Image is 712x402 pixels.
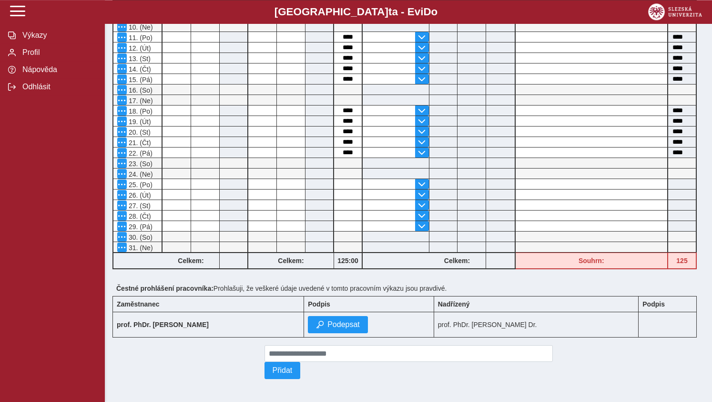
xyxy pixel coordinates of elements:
[117,180,127,189] button: Menu
[116,285,214,292] b: Čestné prohlášení pracovníka:
[117,232,127,242] button: Menu
[20,31,97,40] span: Výkazy
[127,86,153,94] span: 16. (So)
[648,3,702,20] img: logo_web_su.png
[117,201,127,210] button: Menu
[308,300,330,308] b: Podpis
[117,159,127,168] button: Menu
[117,85,127,95] button: Menu
[327,320,360,329] span: Podepsat
[127,223,153,231] span: 29. (Pá)
[29,6,683,18] b: [GEOGRAPHIC_DATA] a - Evi
[668,257,696,264] b: 125
[668,253,697,269] div: Fond pracovní doby (168 h) a součet hodin (125 h) se neshodují!
[117,74,127,84] button: Menu
[117,190,127,200] button: Menu
[434,312,639,338] td: prof. PhDr. [PERSON_NAME] Dr.
[117,243,127,252] button: Menu
[20,83,97,91] span: Odhlásit
[127,97,153,105] span: 17. (Ne)
[117,127,127,137] button: Menu
[20,48,97,57] span: Profil
[127,34,153,42] span: 11. (Po)
[423,6,431,18] span: D
[127,23,153,31] span: 10. (Ne)
[112,281,704,296] div: Prohlašuji, že veškeré údaje uvedené v tomto pracovním výkazu jsou pravdivé.
[163,257,219,264] b: Celkem:
[127,107,153,115] span: 18. (Po)
[127,233,153,241] span: 30. (So)
[117,95,127,105] button: Menu
[127,44,151,52] span: 12. (Út)
[117,321,209,328] b: prof. PhDr. [PERSON_NAME]
[127,244,153,252] span: 31. (Ne)
[438,300,470,308] b: Nadřízený
[127,76,153,84] span: 15. (Pá)
[429,257,486,264] b: Celkem:
[117,32,127,42] button: Menu
[117,148,127,158] button: Menu
[273,366,293,375] span: Přidat
[127,128,151,136] span: 20. (St)
[127,118,151,126] span: 19. (Út)
[127,139,151,147] span: 21. (Čt)
[117,53,127,63] button: Menu
[117,300,159,308] b: Zaměstnanec
[127,149,153,157] span: 22. (Pá)
[334,257,362,264] b: 125:00
[642,300,665,308] b: Podpis
[117,22,127,32] button: Menu
[308,316,368,333] button: Podepsat
[248,257,334,264] b: Celkem:
[127,202,151,210] span: 27. (St)
[579,257,604,264] b: Souhrn:
[117,138,127,147] button: Menu
[117,169,127,179] button: Menu
[117,116,127,126] button: Menu
[117,106,127,116] button: Menu
[516,253,669,269] div: Fond pracovní doby (168 h) a součet hodin (125 h) se neshodují!
[127,212,151,220] span: 28. (Čt)
[117,43,127,53] button: Menu
[127,65,151,73] span: 14. (Čt)
[431,6,438,18] span: o
[117,222,127,231] button: Menu
[117,211,127,221] button: Menu
[127,181,153,189] span: 25. (Po)
[127,170,153,178] span: 24. (Ne)
[127,55,151,63] span: 13. (St)
[264,362,301,379] button: Přidat
[388,6,392,18] span: t
[127,191,151,199] span: 26. (Út)
[127,160,153,168] span: 23. (So)
[117,64,127,74] button: Menu
[20,65,97,74] span: Nápověda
